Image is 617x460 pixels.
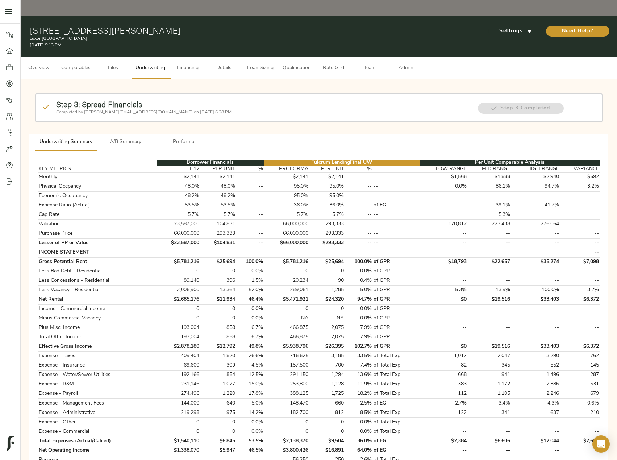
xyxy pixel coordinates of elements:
[236,172,264,182] td: --
[264,219,309,229] td: 66,000,000
[309,166,345,172] th: PER UNIT
[309,201,345,210] td: 36.0%
[511,314,560,323] td: --
[264,160,420,166] th: Fulcrum Lending Final UW
[157,257,200,267] td: $5,781,216
[236,201,264,210] td: --
[157,182,200,191] td: 48.0%
[200,210,236,219] td: 5.7%
[420,380,468,389] td: 383
[309,219,345,229] td: 293,333
[38,333,157,342] td: Total Other Income
[236,267,264,276] td: 0.0%
[496,27,535,36] span: Settings
[511,304,560,314] td: --
[157,160,264,166] th: Borrower Financials
[309,295,345,304] td: $24,320
[200,257,236,267] td: $25,694
[39,138,92,147] span: Underwriting Summary
[157,333,200,342] td: 193,004
[345,210,373,219] td: --
[511,182,560,191] td: 94.7%
[467,257,511,267] td: $22,657
[200,370,236,380] td: 854
[157,351,200,361] td: 409,404
[283,64,311,73] span: Qualification
[560,172,600,182] td: $592
[420,304,468,314] td: --
[200,342,236,351] td: $12,792
[264,238,309,248] td: $66,000,000
[345,333,373,342] td: 7.9%
[157,219,200,229] td: 23,587,000
[200,295,236,304] td: $11,934
[38,182,157,191] td: Physical Occpancy
[309,314,345,323] td: NA
[236,276,264,285] td: 1.5%
[38,295,157,304] td: Net Rental
[467,333,511,342] td: --
[200,191,236,201] td: 48.2%
[467,276,511,285] td: --
[236,229,264,238] td: --
[157,323,200,333] td: 193,004
[200,314,236,323] td: 0
[345,361,373,370] td: 7.4%
[309,267,345,276] td: 0
[309,333,345,342] td: 2,075
[345,182,373,191] td: --
[56,100,142,109] strong: Step 3: Spread Financials
[511,229,560,238] td: --
[38,323,157,333] td: Plus Misc. Income
[345,276,373,285] td: 0.4%
[373,304,420,314] td: of GPR
[157,210,200,219] td: 5.7%
[511,191,560,201] td: --
[420,257,468,267] td: $18,793
[560,257,600,267] td: $7,098
[264,166,309,172] th: PROFORMA
[345,304,373,314] td: 0.0%
[345,295,373,304] td: 94.7%
[38,219,157,229] td: Valuation
[264,304,309,314] td: 0
[264,314,309,323] td: NA
[236,361,264,370] td: 4.5%
[38,248,157,257] td: INCOME STATEMENT
[373,323,420,333] td: of GPR
[560,267,600,276] td: --
[345,191,373,201] td: --
[560,182,600,191] td: 3.2%
[345,351,373,361] td: 33.5%
[420,323,468,333] td: --
[373,191,420,201] td: --
[467,201,511,210] td: 39.1%
[420,172,468,182] td: $1,566
[30,35,415,42] p: Luxor [GEOGRAPHIC_DATA]
[511,370,560,380] td: 1,496
[264,182,309,191] td: 95.0%
[467,229,511,238] td: --
[420,201,468,210] td: --
[467,342,511,351] td: $19,516
[157,295,200,304] td: $2,685,176
[467,304,511,314] td: --
[420,160,600,166] th: Per Unit Comparable Analysis
[420,166,468,172] th: LOW RANGE
[309,229,345,238] td: 293,333
[264,361,309,370] td: 157,500
[345,201,373,210] td: --
[309,172,345,182] td: $2,141
[467,361,511,370] td: 345
[511,276,560,285] td: --
[373,276,420,285] td: of GPR
[511,267,560,276] td: --
[159,138,208,147] span: Proforma
[309,210,345,219] td: 5.7%
[345,166,373,172] th: %
[560,370,600,380] td: 287
[61,64,91,73] span: Comparables
[309,182,345,191] td: 95.0%
[560,361,600,370] td: 145
[467,238,511,248] td: --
